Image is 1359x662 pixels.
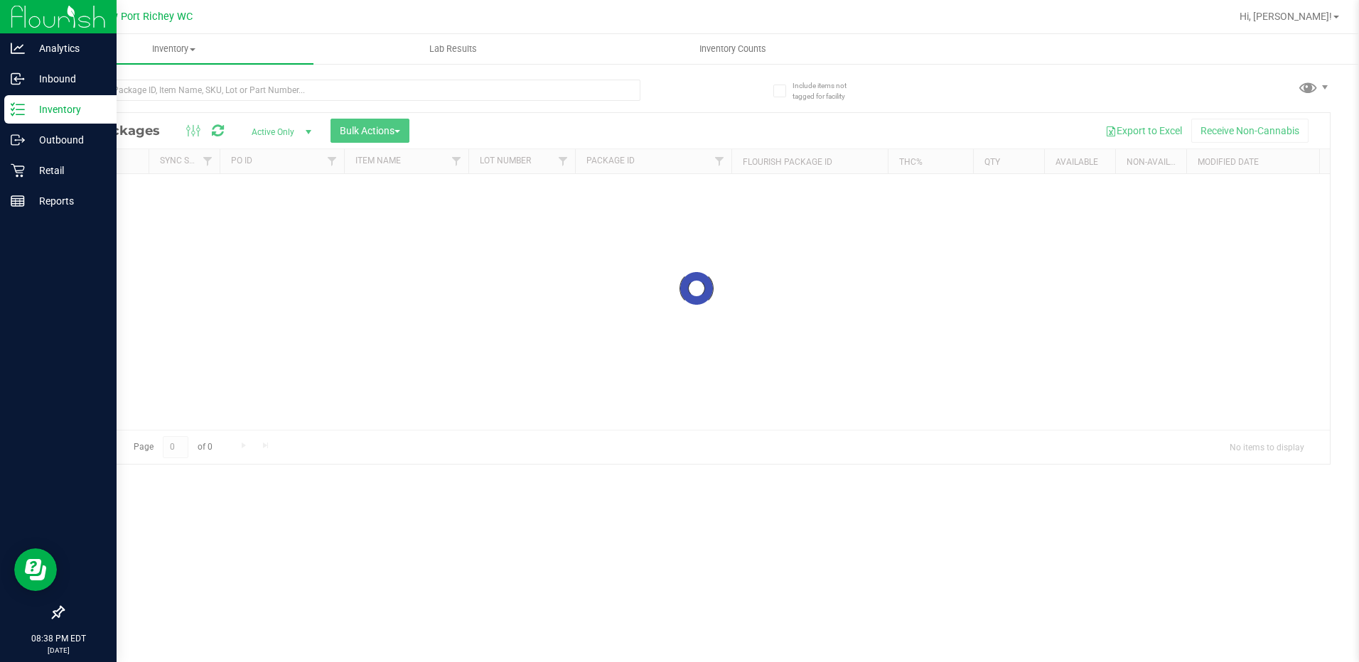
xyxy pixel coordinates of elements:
p: Reports [25,192,110,210]
inline-svg: Outbound [11,133,25,147]
inline-svg: Retail [11,163,25,178]
p: Outbound [25,131,110,148]
span: Hi, [PERSON_NAME]! [1240,11,1332,22]
inline-svg: Reports [11,194,25,208]
p: Analytics [25,40,110,57]
inline-svg: Analytics [11,41,25,55]
p: [DATE] [6,645,110,656]
a: Inventory Counts [593,34,873,64]
p: Inbound [25,70,110,87]
span: Inventory Counts [680,43,785,55]
inline-svg: Inbound [11,72,25,86]
span: New Port Richey WC [97,11,193,23]
iframe: Resource center [14,548,57,591]
a: Lab Results [313,34,593,64]
span: Include items not tagged for facility [793,80,864,102]
span: Inventory [34,43,313,55]
a: Inventory [34,34,313,64]
inline-svg: Inventory [11,102,25,116]
span: Lab Results [410,43,496,55]
p: 08:38 PM EDT [6,632,110,645]
p: Retail [25,162,110,179]
p: Inventory [25,101,110,118]
input: Search Package ID, Item Name, SKU, Lot or Part Number... [63,80,640,101]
